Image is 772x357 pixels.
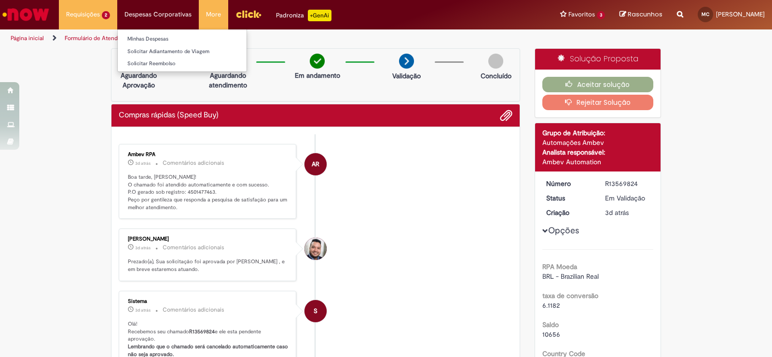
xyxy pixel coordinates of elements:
[163,243,224,252] small: Comentários adicionais
[128,236,289,242] div: [PERSON_NAME]
[500,109,512,122] button: Adicionar anexos
[628,10,662,19] span: Rascunhos
[135,307,151,313] span: 3d atrás
[597,11,605,19] span: 3
[539,208,598,217] dt: Criação
[304,238,327,260] div: Thiago Da Silva Takaoka
[206,10,221,19] span: More
[542,272,599,281] span: BRL - Brazilian Real
[66,10,100,19] span: Requisições
[128,152,289,157] div: Ambev RPA
[276,10,331,21] div: Padroniza
[542,330,560,339] span: 10656
[481,71,511,81] p: Concluído
[308,10,331,21] p: +GenAi
[135,245,151,251] span: 3d atrás
[128,299,289,304] div: Sistema
[542,301,560,310] span: 6.1182
[568,10,595,19] span: Favoritos
[605,208,629,217] time: 26/09/2025 10:36:28
[135,307,151,313] time: 26/09/2025 10:36:40
[117,29,247,72] ul: Despesas Corporativas
[163,159,224,167] small: Comentários adicionais
[542,262,577,271] b: RPA Moeda
[542,157,654,167] div: Ambev Automation
[118,46,247,57] a: Solicitar Adiantamento de Viagem
[488,54,503,69] img: img-circle-grey.png
[542,128,654,138] div: Grupo de Atribuição:
[135,160,151,166] span: 3d atrás
[128,173,289,212] p: Boa tarde, [PERSON_NAME]! O chamado foi atendido automaticamente e com sucesso. P.O gerado sob re...
[304,300,327,322] div: System
[605,193,650,203] div: Em Validação
[65,34,136,42] a: Formulário de Atendimento
[399,54,414,69] img: arrow-next.png
[605,208,650,217] div: 26/09/2025 10:36:28
[119,111,219,120] h2: Compras rápidas (Speed Buy) Histórico de tíquete
[135,160,151,166] time: 26/09/2025 15:59:00
[11,34,44,42] a: Página inicial
[605,179,650,188] div: R13569824
[542,291,598,300] b: taxa de conversão
[304,153,327,175] div: Ambev RPA
[539,179,598,188] dt: Número
[163,306,224,314] small: Comentários adicionais
[312,153,319,176] span: AR
[205,71,251,90] p: Aguardando atendimento
[542,320,559,329] b: Saldo
[539,193,598,203] dt: Status
[542,95,654,110] button: Rejeitar Solução
[115,71,162,90] p: Aguardando Aprovação
[310,54,325,69] img: check-circle-green.png
[118,58,247,69] a: Solicitar Reembolso
[542,147,654,157] div: Analista responsável:
[605,208,629,217] span: 3d atrás
[392,71,421,81] p: Validação
[102,11,110,19] span: 2
[7,29,508,47] ul: Trilhas de página
[542,138,654,147] div: Automações Ambev
[702,11,709,17] span: MC
[124,10,192,19] span: Despesas Corporativas
[135,245,151,251] time: 26/09/2025 15:16:09
[235,7,262,21] img: click_logo_yellow_360x200.png
[716,10,765,18] span: [PERSON_NAME]
[314,300,317,323] span: S
[542,77,654,92] button: Aceitar solução
[535,49,661,70] div: Solução Proposta
[1,5,51,24] img: ServiceNow
[295,71,340,80] p: Em andamento
[128,258,289,273] p: Prezado(a), Sua solicitação foi aprovada por [PERSON_NAME] , e em breve estaremos atuando.
[189,328,215,335] b: R13569824
[118,34,247,44] a: Minhas Despesas
[620,10,662,19] a: Rascunhos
